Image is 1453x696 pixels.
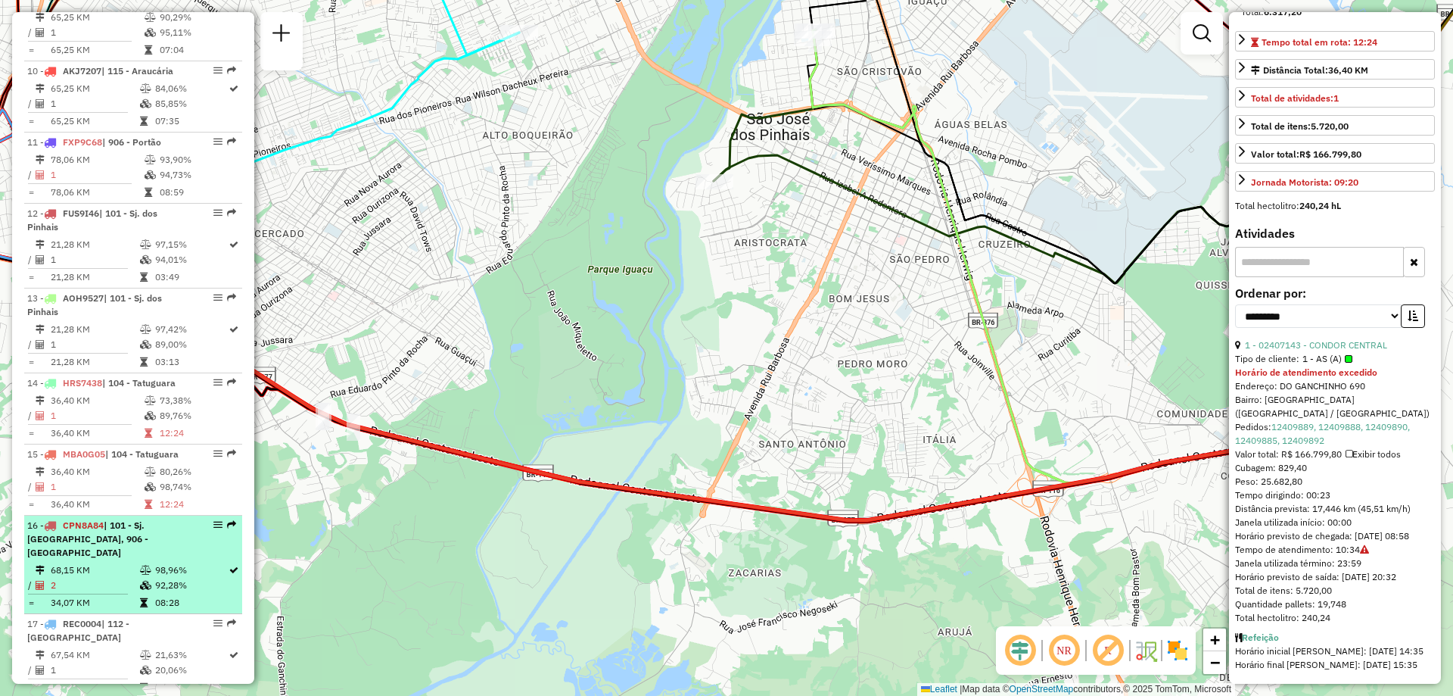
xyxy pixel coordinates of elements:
em: Rota exportada [227,619,236,628]
span: MBA0G05 [63,448,105,460]
em: Opções [213,66,222,75]
td: 98,96% [154,563,228,578]
td: / [27,96,35,111]
td: 21,63% [154,648,228,663]
td: 65,25 KM [50,81,139,96]
a: Nova sessão e pesquisa [266,18,297,52]
span: Tempo total em rota: 12:24 [1262,36,1377,48]
td: / [27,479,35,495]
i: Tempo total em rota [145,500,152,509]
a: Total de itens:5.720,00 [1235,115,1435,136]
i: % de utilização do peso [145,155,156,164]
span: | 104 - Tatuguara [102,377,176,389]
a: Zoom in [1203,629,1226,651]
a: Distância Total:36,40 KM [1235,59,1435,80]
i: Tempo total em rota [140,117,148,126]
span: REC0004 [63,618,101,629]
i: Total de Atividades [36,99,45,108]
span: 11 - [27,136,161,148]
td: / [27,167,35,183]
td: 03:13 [154,354,228,370]
div: Horário previsto de chegada: [DATE] 08:58 [1235,529,1435,543]
i: Rota otimizada [229,84,238,93]
span: 17 - [27,618,129,643]
td: = [27,270,35,285]
em: Rota exportada [227,293,236,302]
i: % de utilização do peso [140,240,151,249]
i: Rota otimizada [229,566,238,575]
div: Horário inicial [PERSON_NAME]: [DATE] 14:35 [1235,645,1435,658]
span: Ocultar NR [1046,632,1082,669]
td: 68,15 KM [50,563,139,578]
td: 97,42% [154,322,228,337]
em: Opções [213,137,222,146]
td: 02:24 [154,680,228,695]
i: Total de Atividades [36,28,45,37]
i: Distância Total [36,467,45,476]
span: 13 - [27,292,162,317]
i: Tempo total em rota [140,683,148,692]
td: 12:24 [159,497,235,512]
span: | [960,684,962,694]
td: 67,54 KM [50,680,139,695]
td: 03:49 [154,270,228,285]
td: = [27,185,35,200]
div: Endereço: DO GANCHINHO 690 [1235,379,1435,393]
label: Ordenar por: [1235,284,1435,302]
img: Fluxo de ruas [1134,638,1158,663]
td: 1 [50,167,144,183]
a: Zoom out [1203,651,1226,674]
span: + [1210,630,1220,649]
a: 1 - 02407143 - CONDOR CENTRAL [1245,339,1387,351]
td: / [27,578,35,593]
i: % de utilização da cubagem [145,411,156,420]
div: Distância Total: [1251,64,1368,77]
span: 14 - [27,377,176,389]
td: 1 [50,479,144,495]
i: % de utilização da cubagem [145,28,156,37]
td: 20,06% [154,663,228,678]
div: Horário final [PERSON_NAME]: [DATE] 15:35 [1235,658,1435,672]
a: OpenStreetMap [1010,684,1074,694]
td: 78,06 KM [50,185,144,200]
div: Total hectolitro: 240,24 [1235,611,1435,625]
h4: Atividades [1235,226,1435,241]
i: Tempo total em rota [145,45,152,55]
i: Distância Total [36,155,45,164]
td: 90,29% [159,10,235,25]
div: Total: [1241,5,1429,19]
i: % de utilização do peso [145,467,156,476]
strong: 5.720,00 [1311,120,1349,132]
i: Tempo total em rota [140,598,148,607]
em: Rota exportada [227,449,236,458]
td: 07:35 [154,114,228,129]
em: Rota exportada [227,208,236,217]
div: Horário previsto de saída: [DATE] 20:32 [1235,570,1435,584]
i: Total de Atividades [36,581,45,590]
td: 80,26% [159,464,235,479]
div: Total de itens: [1251,120,1349,133]
td: 1 [50,96,139,111]
em: Opções [213,619,222,628]
i: Rota otimizada [229,325,238,334]
a: Exibir filtros [1187,18,1217,48]
a: Leaflet [921,684,957,694]
strong: Refeição [1242,632,1279,643]
td: 08:59 [159,185,235,200]
div: Tipo de cliente: [1235,352,1435,366]
em: Rota exportada [227,520,236,529]
span: | 115 - Araucária [101,65,173,76]
i: Total de Atividades [36,255,45,264]
span: 1 - AS (A) [1302,352,1352,366]
i: % de utilização da cubagem [140,581,151,590]
span: Total de atividades: [1251,92,1339,104]
td: 1 [50,663,139,678]
div: Bairro: [GEOGRAPHIC_DATA] ([GEOGRAPHIC_DATA] / [GEOGRAPHIC_DATA]) [1235,393,1435,420]
td: 1 [50,252,139,267]
span: | 101 - Sj. [GEOGRAPHIC_DATA], 906 - [GEOGRAPHIC_DATA] [27,520,148,558]
td: = [27,42,35,58]
span: HRS7438 [63,377,102,389]
strong: 240,24 hL [1299,200,1341,211]
td: 21,28 KM [50,237,139,252]
a: Jornada Motorista: 09:20 [1235,171,1435,192]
